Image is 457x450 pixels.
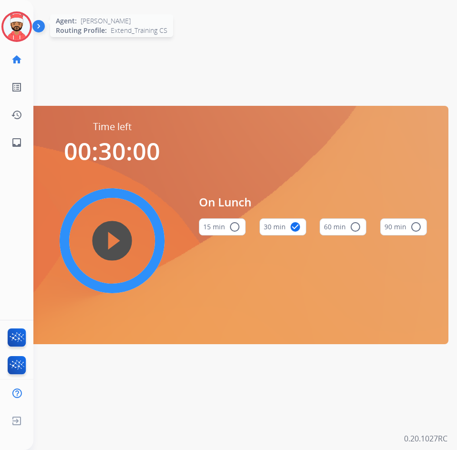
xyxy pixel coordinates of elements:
[106,235,118,246] mat-icon: play_circle_filled
[404,433,447,444] p: 0.20.1027RC
[11,109,22,121] mat-icon: history
[93,120,132,133] span: Time left
[56,26,107,35] span: Routing Profile:
[229,221,240,233] mat-icon: radio_button_unchecked
[11,54,22,65] mat-icon: home
[3,13,30,40] img: avatar
[199,194,427,211] span: On Lunch
[290,221,301,233] mat-icon: check_circle
[260,218,306,235] button: 30 min
[56,16,77,26] span: Agent:
[199,218,246,235] button: 15 min
[111,26,167,35] span: Extend_Training CS
[11,137,22,148] mat-icon: inbox
[380,218,427,235] button: 90 min
[410,221,422,233] mat-icon: radio_button_unchecked
[320,218,366,235] button: 60 min
[350,221,361,233] mat-icon: radio_button_unchecked
[64,135,160,167] span: 00:30:00
[81,16,131,26] span: [PERSON_NAME]
[11,82,22,93] mat-icon: list_alt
